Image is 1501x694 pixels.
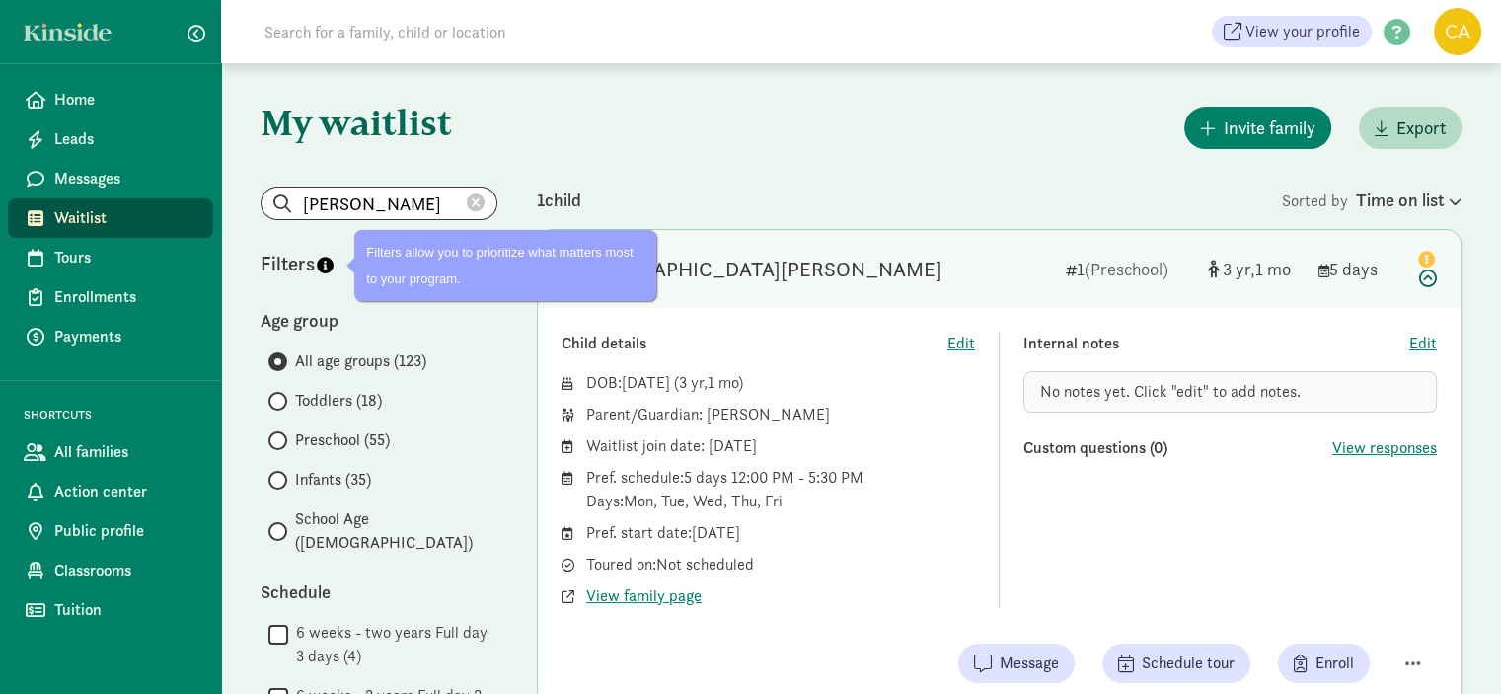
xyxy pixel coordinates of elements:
div: DOB: ( ) [586,371,975,395]
span: Toddlers (18) [295,389,382,413]
span: Home [54,88,197,112]
a: Tuition [8,590,213,630]
a: Messages [8,159,213,198]
span: No notes yet. Click "edit" to add notes. [1040,381,1301,402]
span: Preschool (55) [295,428,390,452]
span: 1 [1255,258,1291,280]
button: Edit [947,332,975,355]
div: Pref. start date: [DATE] [586,521,975,545]
span: Schedule tour [1142,652,1235,675]
span: (Preschool) [1085,258,1168,280]
span: View your profile [1245,20,1360,43]
button: View responses [1332,436,1437,460]
button: View family page [586,584,702,608]
iframe: Chat Widget [1402,599,1501,694]
button: Message [958,644,1075,683]
span: All families [54,440,197,464]
a: Home [8,80,213,119]
div: Pref. schedule: 5 days 12:00 PM - 5:30 PM Days: Mon, Tue, Wed, Thu, Fri [586,466,975,513]
button: Export [1359,107,1462,149]
a: Public profile [8,511,213,551]
div: [object Object] [1208,256,1303,282]
label: 6 weeks - two years Full day 3 days (4) [288,621,497,668]
a: Action center [8,472,213,511]
a: Payments [8,317,213,356]
span: Enroll [1315,652,1354,675]
div: Schedule [261,578,497,605]
a: Tours [8,238,213,277]
a: Enrollments [8,277,213,317]
div: Time on list [1356,187,1462,213]
div: Waitlist join date: [DATE] [586,434,975,458]
div: Age group [261,307,497,334]
span: Classrooms [54,559,197,582]
span: Payments [54,325,197,348]
span: Action center [54,480,197,503]
span: Message [1000,652,1059,675]
input: Search list... [262,188,496,219]
a: Waitlist [8,198,213,238]
span: Leads [54,127,197,151]
span: Public profile [54,519,197,543]
div: 1 [1066,256,1192,282]
h1: My waitlist [261,103,497,142]
span: [DATE] [622,372,670,393]
div: 1 child [537,187,1282,213]
button: Invite family [1184,107,1331,149]
div: Filters [261,249,379,278]
div: Child details [562,332,947,355]
div: Cristian Flowers [562,254,942,285]
span: School Age ([DEMOGRAPHIC_DATA]) [295,507,497,555]
a: Leads [8,119,213,159]
span: All age groups (123) [295,349,426,373]
span: Tours [54,246,197,270]
div: Toured on: Not scheduled [586,553,975,577]
span: Infants (35) [295,468,371,492]
span: Enrollments [54,285,197,309]
div: Parent/Guardian: [PERSON_NAME] [586,403,975,426]
a: All families [8,432,213,472]
span: Messages [54,167,197,191]
div: Internal notes [1023,332,1409,355]
div: 5 days [1318,256,1397,282]
span: Tuition [54,598,197,622]
button: Schedule tour [1102,644,1250,683]
span: Export [1396,115,1446,141]
span: 1 [708,372,738,393]
a: Classrooms [8,551,213,590]
a: View your profile [1212,16,1372,47]
div: Sorted by [1282,187,1462,213]
span: Invite family [1224,115,1315,141]
input: Search for a family, child or location [253,12,806,51]
button: Edit [1409,332,1437,355]
span: 3 [679,372,708,393]
span: 3 [1223,258,1255,280]
div: Custom questions (0) [1023,436,1332,460]
button: Enroll [1278,644,1370,683]
span: Waitlist [54,206,197,230]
